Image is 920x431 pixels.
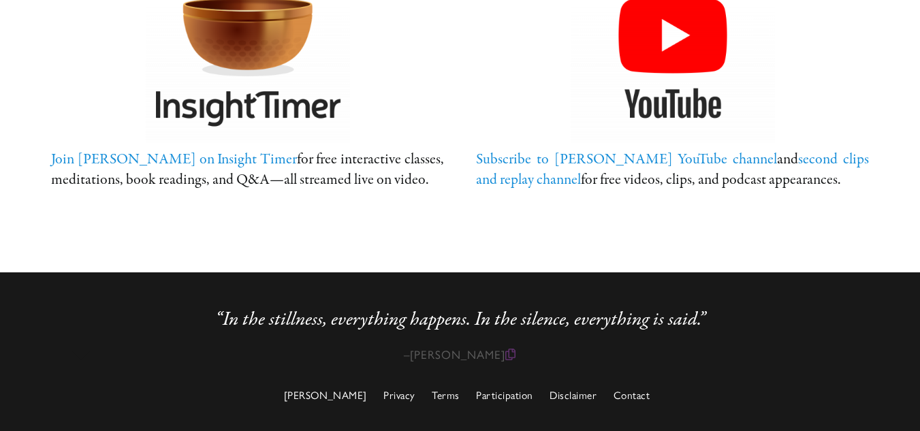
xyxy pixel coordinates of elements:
a: [PERSON_NAME] [284,389,367,402]
p: for free inter­ac­tive class­es, med­i­ta­tions, book read­ings, and Q&A—all streamed live on video. [51,149,443,191]
a: Terms [432,389,460,402]
a: Privacy [383,389,415,402]
a: Subscribe to [PERSON_NAME] YouTube chan­nel [476,149,776,170]
p: –[PERSON_NAME] [51,349,868,361]
a: sec­ond clips and replay chan­nel [476,149,868,191]
a: Disclaimer [550,389,597,402]
p: “In the still­ness, every­thing hap­pens. In the silence, every­thing is said.” [74,305,846,332]
a: Participation [476,389,533,402]
a: Join [PERSON_NAME] on Insight Timer [51,149,296,170]
p: and for free videos, clips, and pod­cast appearances. [476,149,868,191]
a: Contact [614,389,650,402]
